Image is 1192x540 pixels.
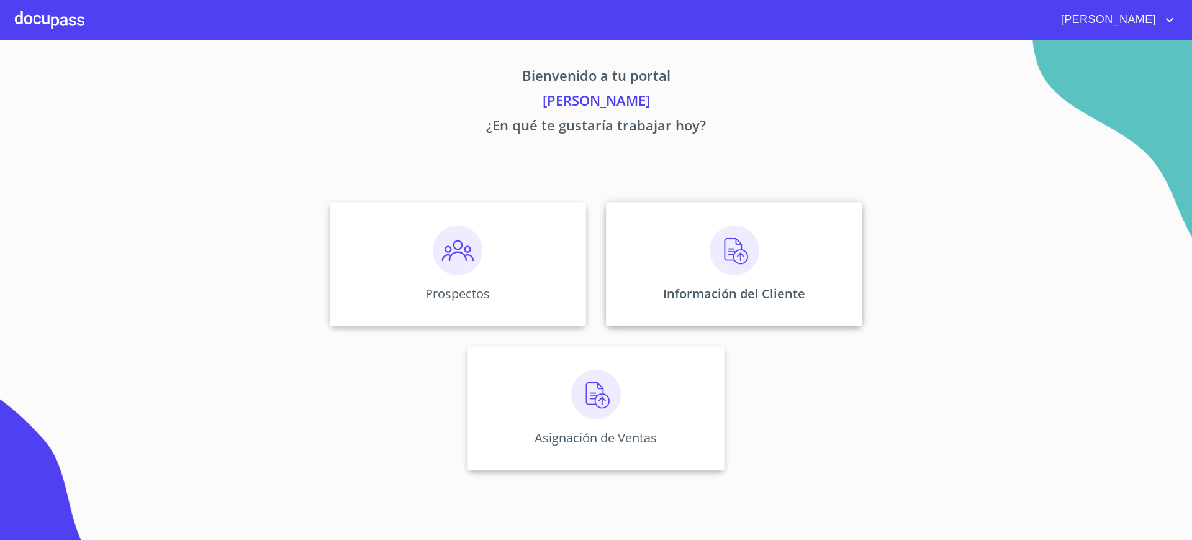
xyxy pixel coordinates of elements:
p: Asignación de Ventas [535,429,657,446]
p: [PERSON_NAME] [214,90,978,115]
button: account of current user [1052,10,1177,30]
img: carga.png [571,370,621,419]
p: ¿En qué te gustaría trabajar hoy? [214,115,978,140]
p: Bienvenido a tu portal [214,65,978,90]
p: Prospectos [425,285,490,302]
p: Información del Cliente [663,285,805,302]
span: [PERSON_NAME] [1052,10,1162,30]
img: carga.png [710,226,759,275]
img: prospectos.png [433,226,482,275]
